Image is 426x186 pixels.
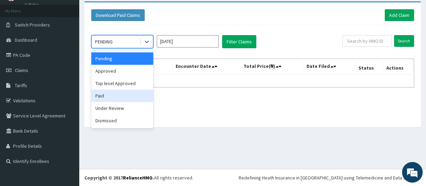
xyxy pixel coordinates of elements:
[15,37,37,43] span: Dashboard
[303,59,355,75] th: Date Filed
[91,65,153,77] div: Approved
[95,38,113,45] div: PENDING
[222,35,256,48] button: Filter Claims
[355,59,383,75] th: Status
[239,174,421,181] div: Redefining Heath Insurance in [GEOGRAPHIC_DATA] using Telemedicine and Data Science!
[157,35,219,48] input: Select Month and Year
[173,59,240,75] th: Encounter Date
[91,90,153,102] div: Paid
[15,22,50,28] span: Switch Providers
[385,9,414,21] a: Add Claim
[240,59,303,75] th: Total Price(₦)
[123,175,153,181] a: RelianceHMO
[40,52,95,121] span: We're online!
[36,39,116,48] div: Chat with us now
[24,2,41,7] a: Online
[91,102,153,114] div: Under Review
[15,82,27,89] span: Tariffs
[84,175,154,181] strong: Copyright © 2017 .
[3,118,131,142] textarea: Type your message and hit 'Enter'
[13,34,28,52] img: d_794563401_company_1708531726252_794563401
[383,59,414,75] th: Actions
[15,67,28,73] span: Claims
[91,9,145,21] button: Download Paid Claims
[342,35,392,47] input: Search by HMO ID
[394,35,414,47] input: Search
[91,77,153,90] div: Top level Approved
[91,52,153,65] div: Pending
[91,114,153,127] div: Dismissed
[113,3,129,20] div: Minimize live chat window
